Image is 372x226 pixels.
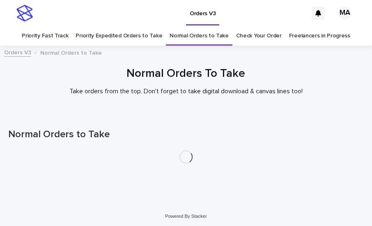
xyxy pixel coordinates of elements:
p: Normal Orders to Take [40,48,102,57]
h1: Normal Orders To Take [8,67,364,81]
a: Powered By Stacker [165,214,207,219]
img: stacker-logo-s-only.png [16,5,33,21]
a: Normal Orders to Take [170,26,229,46]
a: Orders V3 [4,47,31,57]
a: Freelancers in Progress [289,26,350,46]
h1: Normal Orders to Take [8,129,364,141]
a: Check Your Order [236,26,282,46]
div: MA [338,7,351,20]
a: Priority Fast Track [22,26,68,46]
p: Take orders from the top. Don't forget to take digital download & canvas lines too! [22,88,350,95]
a: Priority Expedited Orders to Take [76,26,162,46]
